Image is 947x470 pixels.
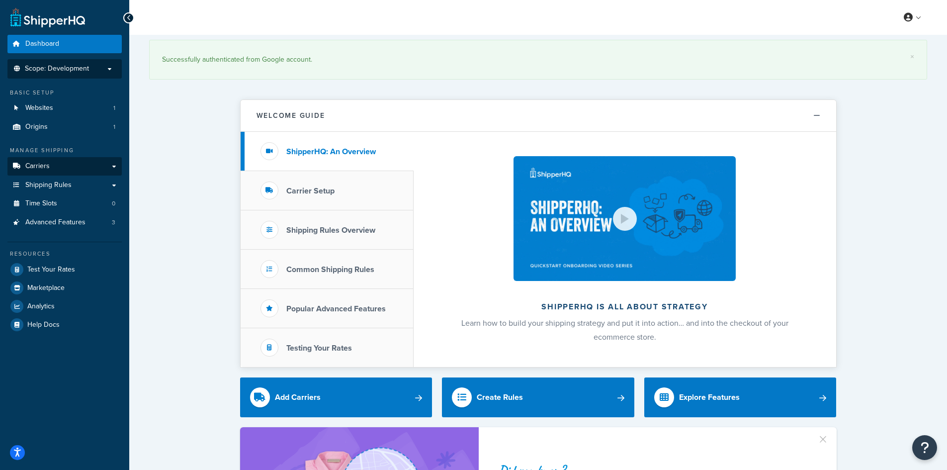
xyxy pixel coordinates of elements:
span: Learn how to build your shipping strategy and put it into action… and into the checkout of your e... [461,317,788,343]
a: Explore Features [644,377,837,417]
h3: Testing Your Rates [286,344,352,353]
div: Basic Setup [7,89,122,97]
a: Advanced Features3 [7,213,122,232]
a: Origins1 [7,118,122,136]
span: Dashboard [25,40,59,48]
a: Analytics [7,297,122,315]
a: Shipping Rules [7,176,122,194]
span: Analytics [27,302,55,311]
a: Help Docs [7,316,122,334]
h3: Popular Advanced Features [286,304,386,313]
div: Manage Shipping [7,146,122,155]
a: Add Carriers [240,377,432,417]
h2: Welcome Guide [257,112,325,119]
h3: Common Shipping Rules [286,265,374,274]
span: Advanced Features [25,218,86,227]
button: Welcome Guide [241,100,836,132]
li: Websites [7,99,122,117]
span: Shipping Rules [25,181,72,189]
span: 0 [112,199,115,208]
h2: ShipperHQ is all about strategy [440,302,810,311]
h3: Shipping Rules Overview [286,226,375,235]
span: Time Slots [25,199,57,208]
li: Origins [7,118,122,136]
a: Marketplace [7,279,122,297]
span: Websites [25,104,53,112]
span: Origins [25,123,48,131]
div: Add Carriers [275,390,321,404]
img: ShipperHQ is all about strategy [514,156,735,281]
div: Successfully authenticated from Google account. [162,53,914,67]
a: Time Slots0 [7,194,122,213]
span: Marketplace [27,284,65,292]
h3: ShipperHQ: An Overview [286,147,376,156]
div: Create Rules [477,390,523,404]
li: Time Slots [7,194,122,213]
span: Test Your Rates [27,266,75,274]
a: Carriers [7,157,122,176]
li: Advanced Features [7,213,122,232]
h3: Carrier Setup [286,187,335,195]
span: 1 [113,123,115,131]
a: Websites1 [7,99,122,117]
span: Carriers [25,162,50,171]
a: Create Rules [442,377,634,417]
span: Scope: Development [25,65,89,73]
button: Open Resource Center [912,435,937,460]
div: Resources [7,250,122,258]
a: Dashboard [7,35,122,53]
span: 3 [112,218,115,227]
a: Test Your Rates [7,261,122,279]
a: × [910,53,914,61]
span: 1 [113,104,115,112]
span: Help Docs [27,321,60,329]
div: Explore Features [679,390,740,404]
